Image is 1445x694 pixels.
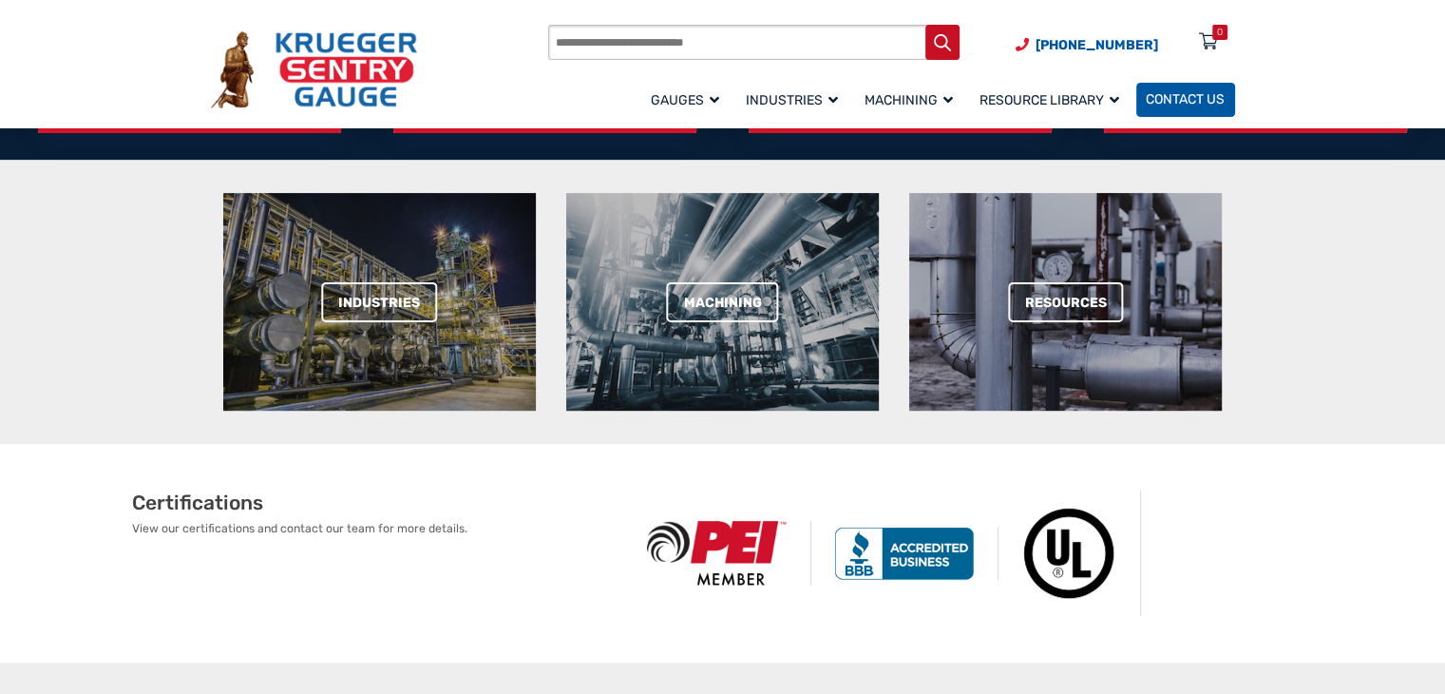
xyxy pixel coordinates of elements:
[667,282,779,323] a: Machining
[211,31,417,107] img: Krueger Sentry Gauge
[979,92,1119,108] span: Resource Library
[746,92,838,108] span: Industries
[322,282,438,323] a: Industries
[865,92,953,108] span: Machining
[736,80,855,119] a: Industries
[1016,35,1158,55] a: Phone Number (920) 434-8860
[1036,37,1158,53] span: [PHONE_NUMBER]
[855,80,970,119] a: Machining
[811,527,998,580] img: BBB
[1008,282,1124,323] a: Resources
[998,491,1141,616] img: Underwriters Laboratories
[1136,83,1235,117] a: Contact Us
[641,80,736,119] a: Gauges
[1146,92,1225,108] span: Contact Us
[624,521,811,586] img: PEI Member
[132,491,624,515] h2: Certifications
[132,520,624,537] p: View our certifications and contact our team for more details.
[1217,25,1223,40] div: 0
[651,92,719,108] span: Gauges
[970,80,1136,119] a: Resource Library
